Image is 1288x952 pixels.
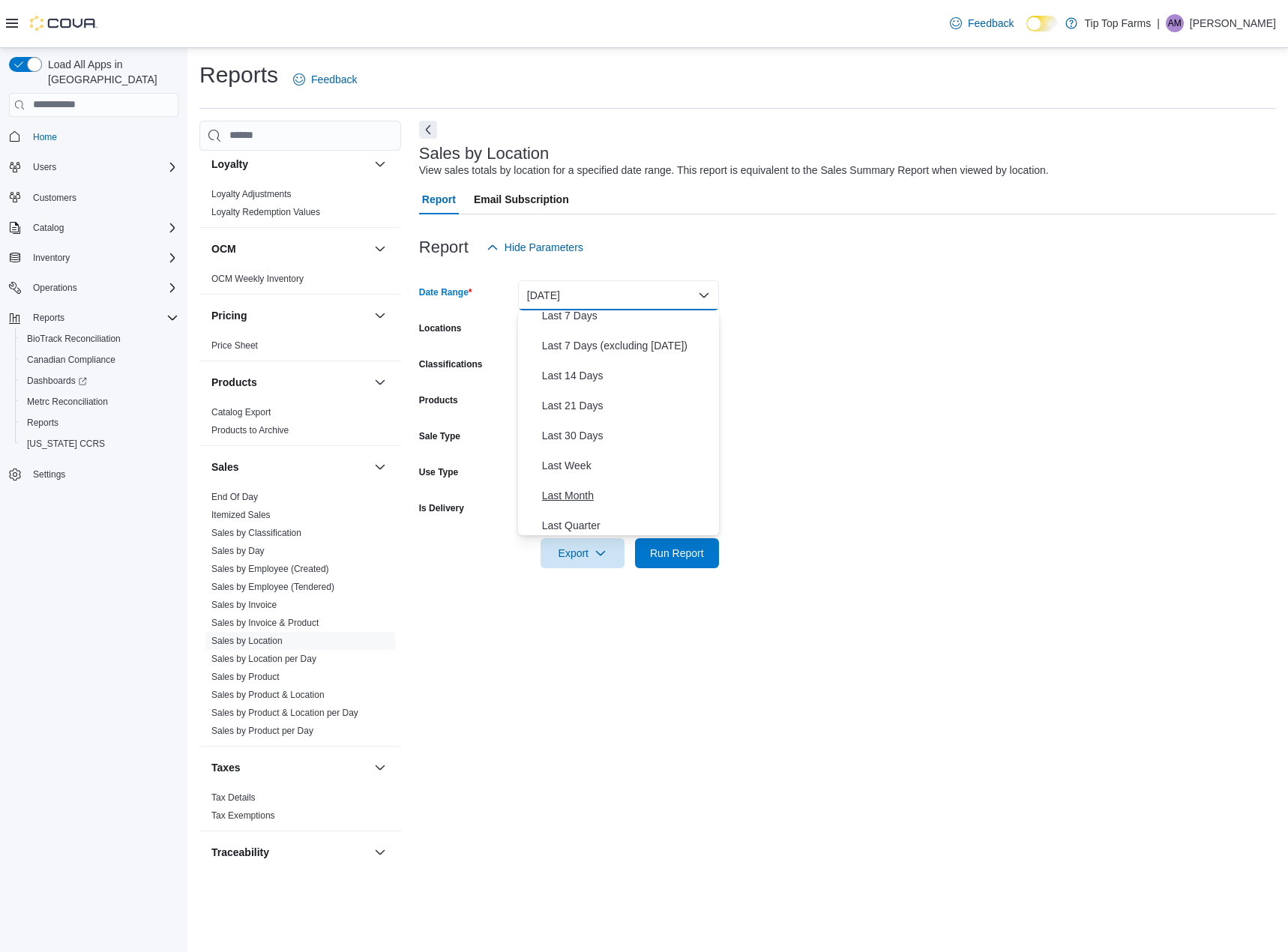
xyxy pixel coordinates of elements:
span: Run Report [650,546,704,561]
span: Inventory [33,252,70,264]
span: Feedback [968,16,1014,31]
h3: Taxes [211,760,241,775]
span: Feedback [311,72,357,87]
a: Sales by Location [211,636,283,646]
span: Customers [33,192,76,204]
a: Catalog Export [211,407,271,418]
button: Customers [3,187,184,208]
label: Products [419,394,458,406]
button: Canadian Compliance [15,349,184,370]
p: | [1157,14,1160,32]
button: Operations [3,277,184,298]
span: Dashboards [27,375,87,387]
label: Classifications [419,358,483,370]
button: Reports [27,309,70,327]
span: Tax Exemptions [211,810,275,822]
span: Last 21 Days [542,397,713,415]
a: Sales by Employee (Created) [211,564,329,574]
span: Sales by Location per Day [211,653,316,665]
a: Reports [21,414,64,432]
span: Reports [21,414,178,432]
span: Sales by Location [211,635,283,647]
h3: Loyalty [211,157,248,172]
span: Catalog [33,222,64,234]
span: Sales by Employee (Tendered) [211,581,334,593]
button: Metrc Reconciliation [15,391,184,412]
button: Pricing [211,308,368,323]
span: Sales by Product & Location [211,689,325,701]
button: Traceability [211,845,368,860]
a: End Of Day [211,492,258,502]
button: BioTrack Reconciliation [15,328,184,349]
a: Products to Archive [211,425,289,436]
a: Sales by Product & Location [211,690,325,700]
button: Loyalty [371,155,389,173]
button: Hide Parameters [481,232,589,262]
span: Operations [33,282,77,294]
span: Loyalty Redemption Values [211,206,320,218]
span: Dark Mode [1026,31,1027,32]
a: Sales by Product & Location per Day [211,708,358,718]
button: Reports [3,307,184,328]
a: Itemized Sales [211,510,271,520]
a: Dashboards [15,370,184,391]
span: Sales by Product [211,671,280,683]
h3: OCM [211,241,236,256]
span: Settings [27,465,178,483]
div: Select listbox [518,310,719,535]
button: Loyalty [211,157,368,172]
span: OCM Weekly Inventory [211,273,304,285]
button: Run Report [635,538,719,568]
div: Amarjit Malhi [1166,14,1184,32]
span: Last Month [542,486,713,504]
button: [US_STATE] CCRS [15,433,184,454]
span: Last Quarter [542,516,713,534]
span: [US_STATE] CCRS [27,438,105,450]
span: Tax Details [211,792,256,804]
a: Loyalty Redemption Values [211,207,320,217]
span: Sales by Classification [211,527,301,539]
h3: Traceability [211,845,269,860]
span: Price Sheet [211,340,258,352]
span: Reports [27,417,58,429]
span: Canadian Compliance [21,351,178,369]
a: Tax Exemptions [211,810,275,821]
h3: Sales by Location [419,145,550,163]
span: Last 30 Days [542,427,713,445]
a: Sales by Invoice & Product [211,618,319,628]
a: Sales by Day [211,546,265,556]
button: Taxes [371,759,389,777]
button: Inventory [27,249,76,267]
a: Sales by Product [211,672,280,682]
div: Sales [199,488,401,746]
label: Locations [419,322,462,334]
label: Date Range [419,286,472,298]
a: [US_STATE] CCRS [21,435,111,453]
button: Taxes [211,760,368,775]
span: Reports [27,309,178,327]
a: Dashboards [21,372,93,390]
a: Sales by Location per Day [211,654,316,664]
a: Settings [27,466,71,483]
p: [PERSON_NAME] [1190,14,1276,32]
button: Home [3,126,184,148]
button: Catalog [27,219,70,237]
span: Sales by Employee (Created) [211,563,329,575]
a: Customers [27,189,82,207]
span: Sales by Invoice [211,599,277,611]
button: Settings [3,463,184,485]
span: Last 7 Days [542,307,713,325]
img: Cova [30,16,97,31]
span: AM [1168,14,1182,32]
button: Reports [15,412,184,433]
h3: Report [419,238,469,256]
span: Metrc Reconciliation [27,396,108,408]
button: Sales [211,460,368,475]
span: Washington CCRS [21,435,178,453]
label: Sale Type [419,430,460,442]
div: Pricing [199,337,401,361]
span: Email Subscription [474,184,569,214]
button: OCM [371,240,389,258]
nav: Complex example [9,120,178,525]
